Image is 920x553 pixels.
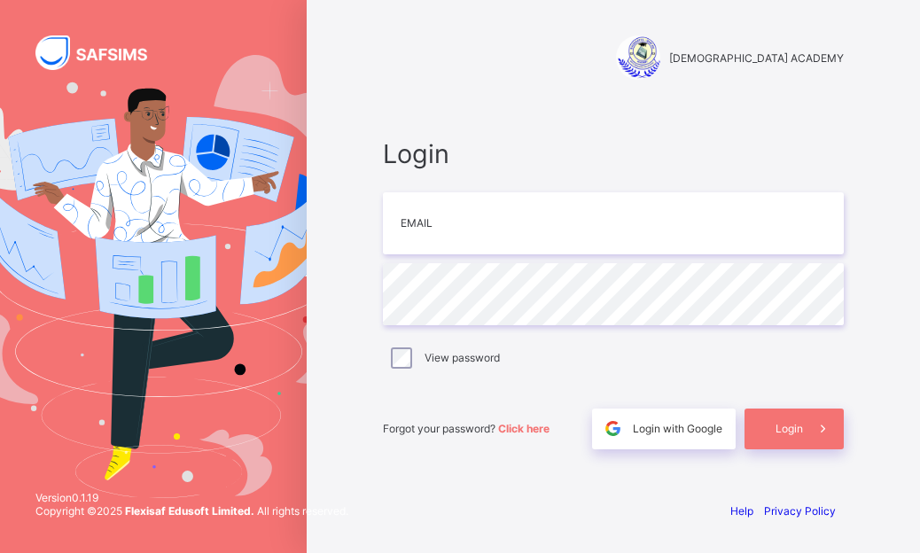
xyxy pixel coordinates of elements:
span: Version 0.1.19 [35,491,348,504]
label: View password [425,351,500,364]
span: Login [776,422,803,435]
a: Privacy Policy [764,504,836,518]
a: Help [730,504,753,518]
span: Forgot your password? [383,422,550,435]
a: Click here [498,422,550,435]
strong: Flexisaf Edusoft Limited. [125,504,254,518]
span: Login with Google [633,422,722,435]
span: Copyright © 2025 All rights reserved. [35,504,348,518]
img: SAFSIMS Logo [35,35,168,70]
span: [DEMOGRAPHIC_DATA] ACADEMY [669,51,844,65]
span: Login [383,138,844,169]
img: google.396cfc9801f0270233282035f929180a.svg [603,418,623,439]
